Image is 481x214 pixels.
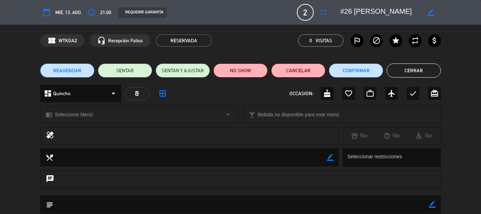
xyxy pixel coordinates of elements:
i: border_color [427,9,434,16]
i: airplanemode_active [387,89,396,98]
i: headset_mic [97,36,106,45]
span: 2 [297,4,314,21]
i: border_all [158,89,167,98]
i: chrome_reader_mode [46,111,52,118]
i: local_bar [249,111,255,118]
i: check [409,89,417,98]
i: border_color [327,154,333,161]
span: 0 [310,37,312,45]
i: cake [323,89,331,98]
span: WTKGA2 [58,37,77,45]
span: Seleccione Menú [55,111,93,119]
i: fullscreen [319,8,328,17]
i: attach_money [430,36,439,45]
i: chat [46,175,54,184]
div: No [408,131,441,140]
div: REQUERIR GARANTÍA [118,7,167,18]
i: arrow_drop_down [109,89,118,98]
i: calendar_today [42,8,51,17]
span: OCCASION: [289,90,313,98]
button: Cancelar [271,63,325,78]
button: Cerrar [387,63,441,78]
div: No [376,131,408,140]
i: dashboard [44,89,52,98]
i: card_giftcard [430,89,439,98]
div: 8 [125,87,149,100]
i: arrow_drop_down [224,110,232,119]
i: local_dining [45,153,53,161]
button: SENTAR Y AJUSTAR [156,63,210,78]
button: fullscreen [317,6,330,19]
span: Quincho [53,90,70,98]
button: REAGENDAR [40,63,94,78]
button: SENTAR [98,63,152,78]
i: healing [46,131,54,141]
span: mié. 13, ago. [55,8,82,17]
i: favorite_border [344,89,353,98]
span: confirmation_number [48,36,56,45]
i: repeat [411,36,419,45]
i: outlined_flag [353,36,361,45]
i: access_time [87,8,96,17]
i: work_outline [366,89,374,98]
button: access_time [85,6,98,19]
i: border_color [429,201,436,208]
span: RESERVADA [156,34,212,47]
span: Bebida no disponible para este menú [258,111,339,119]
i: star [392,36,400,45]
button: Confirmar [329,63,383,78]
span: Recepción Patios [108,37,143,45]
i: block [372,36,381,45]
span: REAGENDAR [53,67,81,74]
i: subject [45,201,53,208]
button: NO SHOW [213,63,268,78]
div: No [343,131,375,140]
em: Visitas [316,37,332,45]
span: 21:00 [100,8,111,17]
button: calendar_today [40,6,53,19]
